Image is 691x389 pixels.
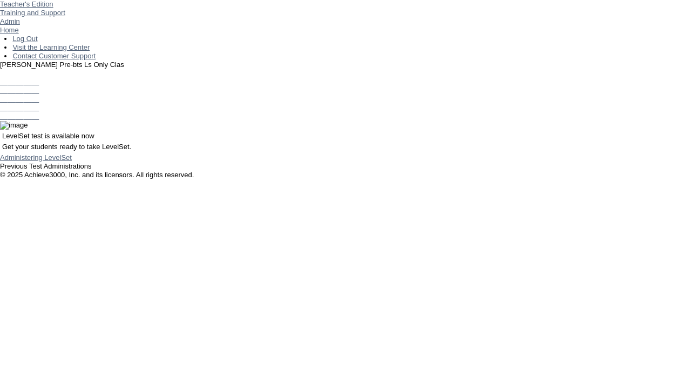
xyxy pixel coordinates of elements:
a: Contact Customer Support [12,52,96,60]
p: LevelSet test is available now [2,132,689,140]
p: Get your students ready to take LevelSet. [2,143,689,151]
img: teacher_arrow_small.png [65,9,70,12]
a: Log Out [12,35,37,43]
a: Visit the Learning Center [12,43,90,51]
